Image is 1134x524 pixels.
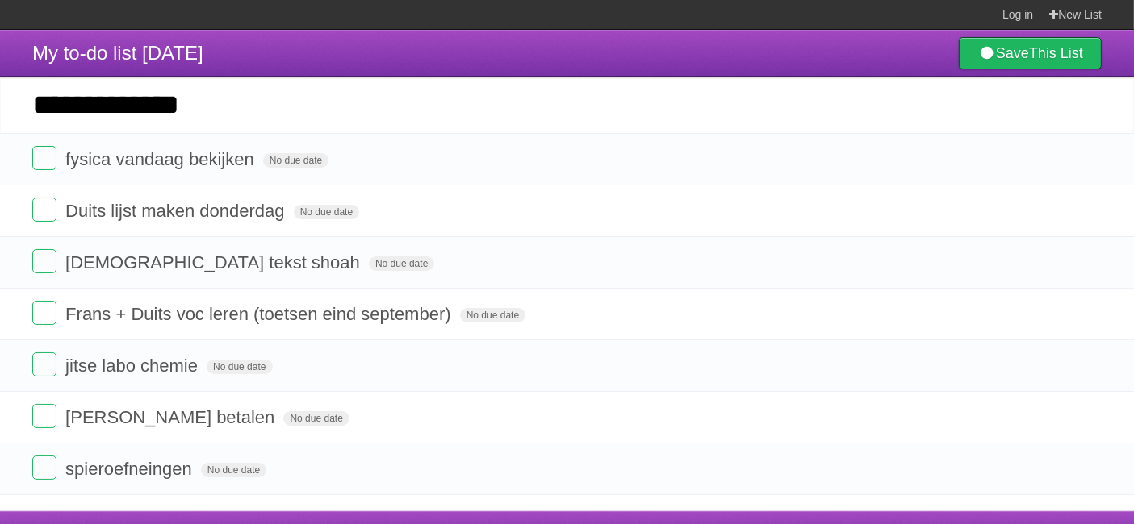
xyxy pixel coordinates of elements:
[1029,45,1083,61] b: This List
[369,256,434,271] span: No due date
[32,42,203,64] span: My to-do list [DATE]
[32,198,56,222] label: Done
[65,201,288,221] span: Duits lijst maken donderdag
[283,411,349,426] span: No due date
[32,249,56,273] label: Done
[32,352,56,376] label: Done
[32,301,56,325] label: Done
[65,149,258,169] span: fysica vandaag bekijken
[32,404,56,428] label: Done
[65,304,455,324] span: Frans + Duits voc leren (toetsen eind september)
[201,463,266,477] span: No due date
[32,455,56,480] label: Done
[65,459,196,479] span: spieroefneingen
[263,153,328,168] span: No due date
[65,407,278,427] span: [PERSON_NAME] betalen
[959,37,1102,69] a: SaveThis List
[65,252,364,272] span: [DEMOGRAPHIC_DATA] tekst shoah
[207,360,272,374] span: No due date
[460,308,525,322] span: No due date
[32,146,56,170] label: Done
[294,205,359,219] span: No due date
[65,356,202,376] span: jitse labo chemie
